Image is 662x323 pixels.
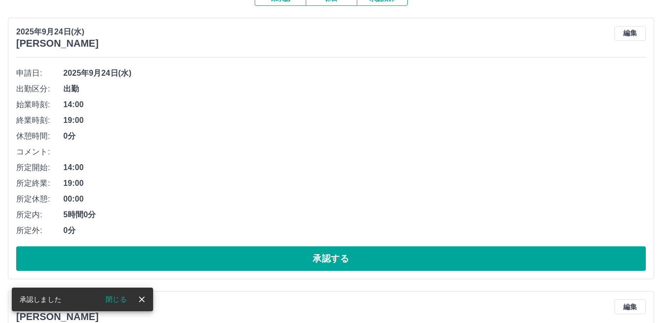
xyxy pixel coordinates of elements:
[614,299,646,314] button: 編集
[16,83,63,95] span: 出勤区分:
[16,38,99,49] h3: [PERSON_NAME]
[16,130,63,142] span: 休憩時間:
[63,83,646,95] span: 出勤
[16,225,63,236] span: 所定外:
[98,292,134,307] button: 閉じる
[16,162,63,174] span: 所定開始:
[16,146,63,158] span: コメント:
[63,225,646,236] span: 0分
[63,99,646,111] span: 14:00
[63,209,646,221] span: 5時間0分
[16,26,99,38] p: 2025年9月24日(水)
[16,99,63,111] span: 始業時刻:
[20,291,61,308] div: 承認しました
[63,67,646,79] span: 2025年9月24日(水)
[63,162,646,174] span: 14:00
[63,115,646,126] span: 19:00
[16,209,63,221] span: 所定内:
[63,130,646,142] span: 0分
[16,177,63,189] span: 所定終業:
[16,246,646,271] button: 承認する
[134,292,149,307] button: close
[16,115,63,126] span: 終業時刻:
[63,177,646,189] span: 19:00
[16,311,99,323] h3: [PERSON_NAME]
[16,67,63,79] span: 申請日:
[614,26,646,41] button: 編集
[63,193,646,205] span: 00:00
[16,193,63,205] span: 所定休憩:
